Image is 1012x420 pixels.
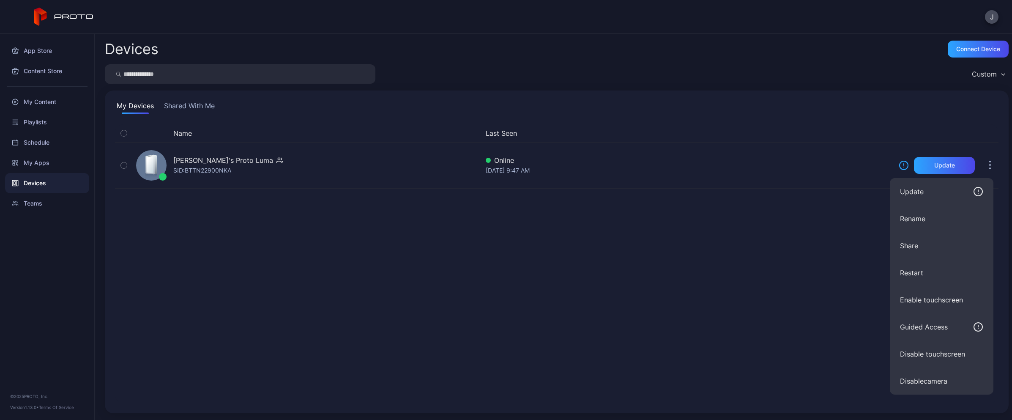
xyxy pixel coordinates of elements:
[162,101,216,114] button: Shared With Me
[968,64,1009,84] button: Custom
[890,368,993,395] button: Disablecamera
[890,259,993,286] button: Restart
[5,193,89,214] a: Teams
[890,178,993,205] button: Update
[985,10,998,24] button: J
[39,405,74,410] a: Terms Of Service
[486,165,892,176] div: [DATE] 9:47 AM
[956,46,1000,52] div: Connect device
[486,128,889,138] button: Last Seen
[895,128,971,138] div: Update Device
[890,205,993,232] button: Rename
[5,92,89,112] a: My Content
[10,393,84,400] div: © 2025 PROTO, Inc.
[5,41,89,61] a: App Store
[10,405,39,410] span: Version 1.13.0 •
[5,112,89,132] a: Playlists
[5,132,89,153] a: Schedule
[890,313,993,340] button: Guided Access
[5,153,89,173] a: My Apps
[105,41,159,57] h2: Devices
[972,70,997,78] div: Custom
[890,232,993,259] button: Share
[173,165,231,176] div: SID: BTTN22900NKA
[982,128,998,138] div: Options
[900,322,948,332] div: Guided Access
[5,173,89,193] a: Devices
[173,155,273,165] div: [PERSON_NAME]'s Proto Luma
[115,101,156,114] button: My Devices
[890,340,993,368] button: Disable touchscreen
[5,61,89,81] a: Content Store
[486,155,892,165] div: Online
[173,128,192,138] button: Name
[890,286,993,313] button: Enable touchscreen
[900,187,924,197] div: Update
[934,162,955,169] div: Update
[914,157,975,174] button: Update
[948,41,1009,58] button: Connect device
